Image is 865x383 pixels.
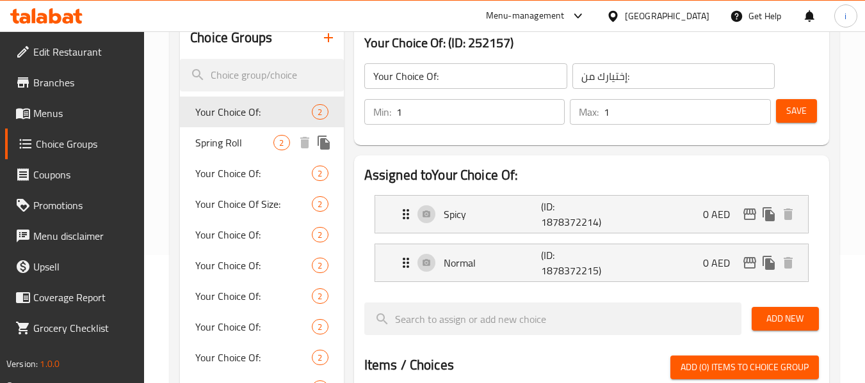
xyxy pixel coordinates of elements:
span: Coverage Report [33,290,134,305]
span: Save [786,103,807,119]
span: 2 [274,137,289,149]
span: Upsell [33,259,134,274]
h3: Your Choice Of: (ID: 252157) [364,33,819,53]
a: Edit Restaurant [5,36,145,67]
p: 0 AED [703,207,740,222]
span: Your Choice Of: [195,319,312,334]
span: 2 [312,106,327,118]
a: Promotions [5,190,145,221]
button: delete [779,253,798,272]
span: Your Choice Of: [195,258,312,273]
span: Add (0) items to choice group [681,359,809,375]
div: Choices [312,166,328,181]
a: Choice Groups [5,129,145,159]
div: Choices [312,288,328,304]
span: 2 [312,229,327,241]
h2: Assigned to Your Choice Of: [364,166,819,185]
h2: Items / Choices [364,356,454,375]
button: duplicate [759,253,779,272]
div: Expand [375,244,808,281]
p: (ID: 1878372214) [541,199,606,230]
div: Choices [312,227,328,242]
a: Grocery Checklist [5,313,145,343]
button: delete [779,205,798,224]
button: edit [740,253,759,272]
span: Your Choice Of: [195,227,312,242]
a: Branches [5,67,145,98]
div: Your Choice Of:2 [180,281,343,311]
span: 2 [312,290,327,302]
input: search [180,59,343,91]
span: 2 [312,168,327,180]
div: Your Choice Of:2 [180,342,343,373]
p: 0 AED [703,255,740,270]
div: Choices [312,104,328,120]
div: [GEOGRAPHIC_DATA] [625,9,709,23]
span: 2 [312,260,327,272]
p: Min: [373,104,391,120]
div: Your Choice Of:2 [180,97,343,127]
h2: Choice Groups [190,28,272,47]
span: 2 [312,198,327,210]
a: Coverage Report [5,282,145,313]
p: Max: [579,104,599,120]
span: Choice Groups [36,136,134,152]
button: duplicate [759,205,779,224]
span: 1.0.0 [40,356,60,372]
button: edit [740,205,759,224]
span: Menu disclaimer [33,228,134,244]
div: Spring Roll2deleteduplicate [180,127,343,158]
div: Your Choice Of:2 [180,250,343,281]
li: Expand [364,238,819,287]
span: Grocery Checklist [33,320,134,336]
div: Your Choice Of:2 [180,311,343,342]
div: Choices [312,196,328,212]
li: Expand [364,190,819,238]
p: Spicy [444,207,542,222]
div: Choices [312,350,328,365]
span: Menus [33,106,134,121]
a: Menus [5,98,145,129]
button: Save [776,99,817,123]
span: Add New [762,311,809,327]
div: Menu-management [486,8,565,24]
a: Menu disclaimer [5,221,145,251]
span: Spring Roll [195,135,273,150]
button: Add New [752,307,819,331]
span: Your Choice Of: [195,288,312,304]
div: Your Choice Of:2 [180,158,343,189]
span: Your Choice Of: [195,104,312,120]
button: delete [295,133,314,152]
div: Choices [312,258,328,273]
span: Coupons [33,167,134,182]
span: Edit Restaurant [33,44,134,59]
div: Your Choice Of Size:2 [180,189,343,219]
span: Version: [6,356,38,372]
button: duplicate [314,133,334,152]
span: 2 [312,352,327,364]
input: search [364,302,741,335]
div: Expand [375,196,808,233]
span: Your Choice Of: [195,350,312,365]
span: Promotions [33,198,134,213]
span: 2 [312,321,327,333]
p: (ID: 1878372215) [541,247,606,278]
a: Coupons [5,159,145,190]
button: Add (0) items to choice group [670,356,819,379]
span: Your Choice Of Size: [195,196,312,212]
a: Upsell [5,251,145,282]
p: Normal [444,255,542,270]
div: Choices [312,319,328,334]
div: Choices [273,135,289,150]
div: Your Choice Of:2 [180,219,343,250]
span: Branches [33,75,134,90]
span: i [845,9,846,23]
span: Your Choice Of: [195,166,312,181]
